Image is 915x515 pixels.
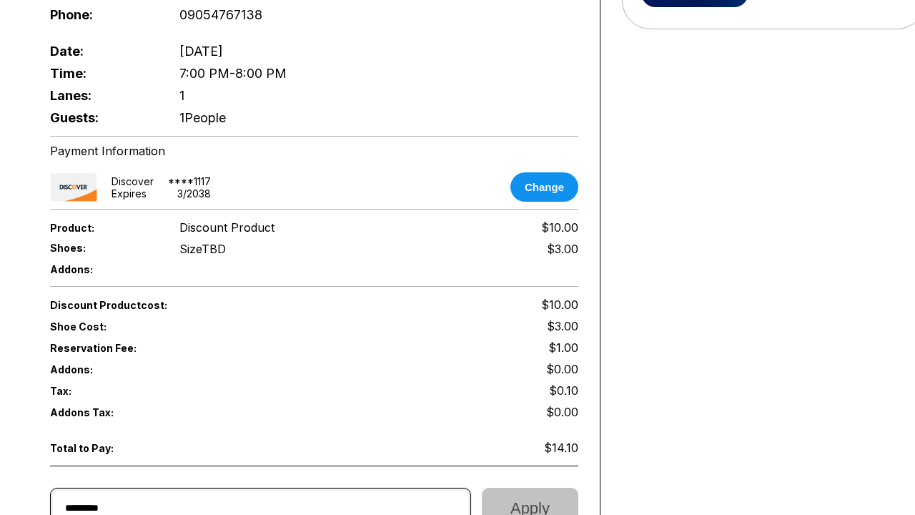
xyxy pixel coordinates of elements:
span: $0.00 [546,362,578,376]
span: Lanes: [50,88,156,103]
span: Discount Product cost: [50,299,315,311]
span: Reservation Fee: [50,342,315,354]
span: [DATE] [179,44,223,59]
span: Product: [50,222,156,234]
span: $1.00 [548,340,578,355]
span: Guests: [50,110,156,125]
button: Change [510,172,578,202]
span: $10.00 [541,220,578,235]
span: Addons Tax: [50,406,156,418]
div: $3.00 [547,242,578,256]
span: Addons: [50,363,156,376]
span: 09054767138 [179,7,262,22]
div: 3 / 2038 [177,187,211,200]
span: $3.00 [547,319,578,333]
div: discover [112,175,154,187]
span: 7:00 PM - 8:00 PM [179,66,287,81]
span: $14.10 [544,441,578,455]
span: Total to Pay: [50,442,156,454]
span: Date: [50,44,156,59]
span: Time: [50,66,156,81]
span: Shoes: [50,242,156,254]
span: 1 [179,88,184,103]
span: Tax: [50,385,156,397]
span: Addons: [50,263,156,275]
span: $10.00 [541,298,578,312]
span: Phone: [50,7,156,22]
div: Size TBD [179,242,226,256]
span: 1 People [179,110,226,125]
img: card [50,172,97,202]
span: Discount Product [179,220,274,235]
span: $0.10 [549,383,578,398]
span: $0.00 [546,405,578,419]
div: Expires [112,187,147,200]
div: Payment Information [50,144,578,158]
span: Shoe Cost: [50,320,156,333]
